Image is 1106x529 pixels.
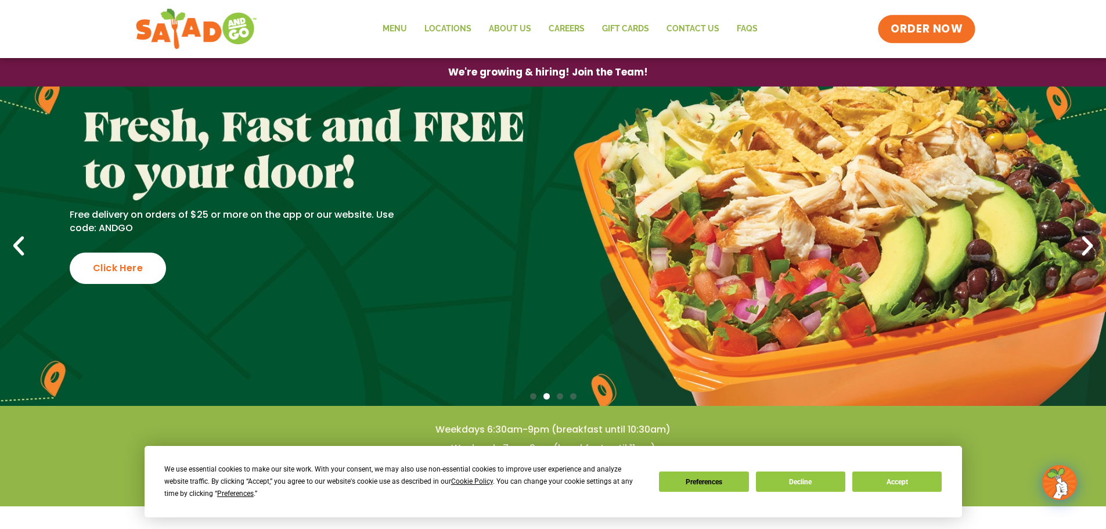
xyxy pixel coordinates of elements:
nav: Menu [374,16,766,42]
div: Previous slide [6,233,31,259]
a: About Us [480,16,540,42]
p: Free delivery on orders of $25 or more on the app or our website. Use code: ANDGO [70,208,412,235]
a: GIFT CARDS [593,16,658,42]
span: Go to slide 4 [570,393,577,400]
button: Accept [852,472,942,492]
span: ORDER NOW [891,21,963,37]
div: We use essential cookies to make our site work. With your consent, we may also use non-essential ... [164,463,645,500]
a: We're growing & hiring! Join the Team! [431,59,665,86]
div: Click Here [70,253,166,284]
img: wpChatIcon [1043,466,1076,499]
span: We're growing & hiring! Join the Team! [448,67,648,77]
h4: Weekdays 6:30am-9pm (breakfast until 10:30am) [23,423,1083,436]
span: Go to slide 2 [543,393,550,400]
span: Cookie Policy [451,477,493,485]
a: Menu [374,16,416,42]
a: FAQs [728,16,766,42]
button: Preferences [659,472,748,492]
span: Go to slide 3 [557,393,563,400]
div: Next slide [1075,233,1100,259]
img: new-SAG-logo-768×292 [135,6,258,52]
a: Locations [416,16,480,42]
a: Careers [540,16,593,42]
button: Decline [756,472,845,492]
a: Contact Us [658,16,728,42]
span: Preferences [217,490,254,498]
h4: Weekends 7am-9pm (breakfast until 11am) [23,442,1083,455]
a: ORDER NOW [878,15,975,43]
span: Go to slide 1 [530,393,536,400]
div: Cookie Consent Prompt [145,446,962,517]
